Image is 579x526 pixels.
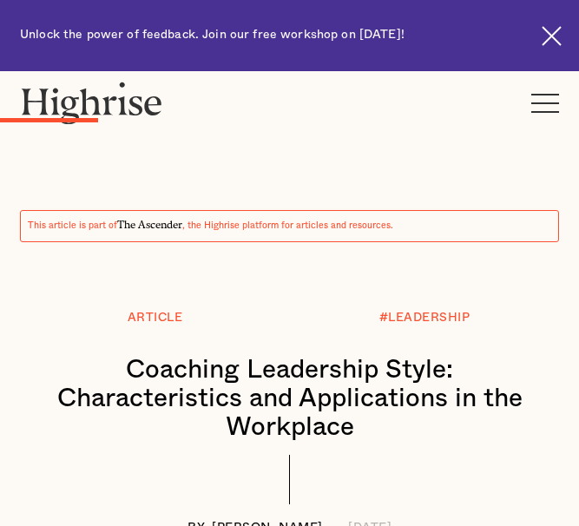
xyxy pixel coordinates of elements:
[28,221,117,230] span: This article is part of
[117,216,182,228] span: The Ascender
[379,312,470,325] div: #LEADERSHIP
[128,312,183,325] div: Article
[20,82,163,124] img: Highrise logo
[182,221,393,230] span: , the Highrise platform for articles and resources.
[37,356,542,442] h1: Coaching Leadership Style: Characteristics and Applications in the Workplace
[542,26,562,46] img: Cross icon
